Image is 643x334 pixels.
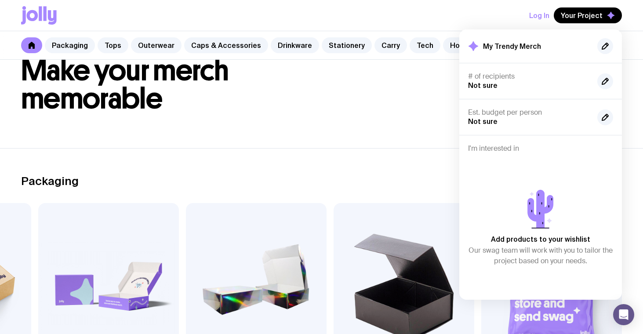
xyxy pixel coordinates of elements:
span: Make your merch memorable [21,53,229,116]
a: Tops [98,37,128,53]
div: Open Intercom Messenger [613,304,634,325]
a: Caps & Accessories [184,37,268,53]
a: Carry [374,37,407,53]
button: Your Project [554,7,622,23]
h4: I'm interested in [468,144,613,153]
span: Not sure [468,117,498,125]
a: Stationery [322,37,372,53]
a: Outerwear [131,37,182,53]
p: Our swag team will work with you to tailor the project based on your needs. [468,245,613,266]
h2: Packaging [21,174,79,188]
h4: # of recipients [468,72,590,81]
a: Tech [410,37,440,53]
p: Add products to your wishlist [491,234,590,244]
a: Drinkware [271,37,319,53]
h2: My Trendy Merch [483,42,541,51]
a: Packaging [45,37,95,53]
h4: Est. budget per person [468,108,590,117]
a: Home & Leisure [443,37,511,53]
span: Not sure [468,81,498,89]
span: Your Project [561,11,603,20]
button: Log In [529,7,549,23]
